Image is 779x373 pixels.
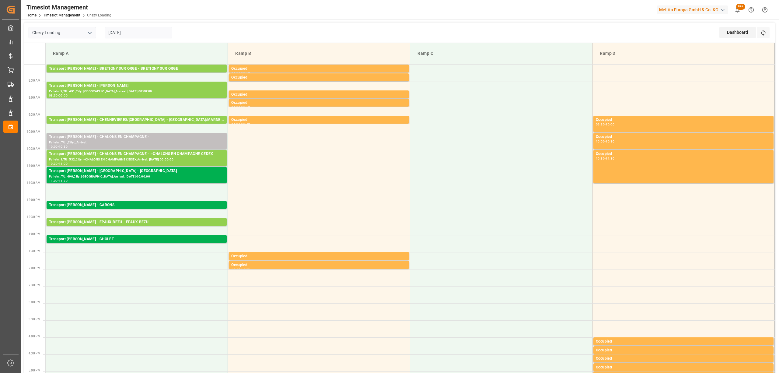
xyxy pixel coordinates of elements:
div: 08:45 [231,98,240,100]
div: Pallets: 24,TU: 1123,City: EPAUX BEZU,Arrival: [DATE] 00:00:00 [49,225,224,230]
div: - [240,106,241,109]
div: - [605,157,606,160]
div: 16:30 [596,362,605,364]
div: Occupied [231,92,407,98]
div: 08:30 [49,94,58,97]
div: 11:30 [59,179,68,182]
div: Pallets: 2,TU: 491,City: [GEOGRAPHIC_DATA],Arrival: [DATE] 00:00:00 [49,89,224,94]
div: Occupied [231,253,407,259]
div: - [605,140,606,143]
div: Occupied [596,356,771,362]
span: 4:00 PM [29,335,40,338]
div: - [605,345,606,347]
div: Occupied [231,75,407,81]
span: 1:30 PM [29,249,40,253]
div: Pallets: 12,TU: 200,City: [GEOGRAPHIC_DATA]/MARNE CEDEX,Arrival: [DATE] 00:00:00 [49,123,224,128]
div: - [240,123,241,126]
div: 16:15 [596,354,605,356]
div: 13:45 [231,268,240,271]
div: 10:30 [49,162,58,165]
span: 12:30 PM [26,215,40,219]
a: Timeslot Management [43,13,80,17]
span: 10:30 AM [26,147,40,150]
div: Transport [PERSON_NAME] - CHALONS EN CHAMPAGNE - ~CHALONS EN CHAMPAGNE CEDEX [49,151,224,157]
div: Pallets: 11,TU: 739,City: [GEOGRAPHIC_DATA],Arrival: [DATE] 00:00:00 [49,208,224,213]
div: 09:30 [231,123,240,126]
div: 10:00 [49,145,58,148]
span: 11:00 AM [26,164,40,167]
span: 2:30 PM [29,283,40,287]
div: - [605,362,606,364]
div: Occupied [596,134,771,140]
div: Transport [PERSON_NAME] - BRETIGNY SUR ORGE - BRETIGNY SUR ORGE [49,66,224,72]
div: Ramp A [51,48,223,59]
div: - [240,72,241,75]
div: Pallets: ,TU: ,City: ,Arrival: [49,140,224,145]
div: Ramp D [597,48,770,59]
div: Occupied [596,151,771,157]
div: Ramp B [233,48,405,59]
div: - [240,98,241,100]
div: - [605,123,606,126]
div: 09:00 [241,98,250,100]
div: - [240,259,241,262]
span: 5:00 PM [29,369,40,372]
div: 16:45 [606,362,614,364]
div: 13:30 [231,259,240,262]
div: - [240,268,241,271]
div: Transport [PERSON_NAME] - [PERSON_NAME] [49,83,224,89]
div: 10:30 [596,157,605,160]
div: Pallets: ,TU: 490,City: [GEOGRAPHIC_DATA],Arrival: [DATE] 00:00:00 [49,174,224,179]
div: Occupied [231,262,407,268]
div: Transport [PERSON_NAME] - CHOLET [49,236,224,242]
div: Melitta Europa GmbH & Co. KG [657,5,728,14]
span: 11:30 AM [26,181,40,185]
div: 10:00 [606,123,614,126]
input: Type to search/select [29,27,96,38]
div: 16:00 [596,345,605,347]
div: 08:00 [231,72,240,75]
span: 3:00 PM [29,301,40,304]
span: 8:30 AM [29,79,40,82]
div: 10:30 [606,140,614,143]
div: Transport [PERSON_NAME] - CHALONS EN CHAMPAGNE - [49,134,224,140]
div: 09:30 [596,123,605,126]
div: 13:45 [241,259,250,262]
div: 10:30 [59,145,68,148]
div: Occupied [596,364,771,371]
div: Transport [PERSON_NAME] - EPAUX BEZU - EPAUX BEZU [49,219,224,225]
span: 3:30 PM [29,318,40,321]
div: Occupied [596,339,771,345]
span: 4:30 PM [29,352,40,355]
div: 14:00 [241,268,250,271]
button: open menu [85,28,94,37]
span: 2:00 PM [29,266,40,270]
div: 11:00 [59,162,68,165]
div: Transport [PERSON_NAME] - CHENNEVIERES/[GEOGRAPHIC_DATA] - [GEOGRAPHIC_DATA]/MARNE CEDEX [49,117,224,123]
div: 16:30 [606,354,614,356]
button: Melitta Europa GmbH & Co. KG [657,4,731,16]
div: 09:00 [231,106,240,109]
span: 10:00 AM [26,130,40,133]
button: Help Center [744,3,758,17]
div: 16:15 [606,345,614,347]
button: show 113 new notifications [731,3,744,17]
div: Dashboard [719,27,756,38]
div: - [58,162,59,165]
input: DD-MM-YYYY [105,27,172,38]
span: 9:30 AM [29,113,40,116]
div: Pallets: 1,TU: 532,City: ~CHALONS EN CHAMPAGNE CEDEX,Arrival: [DATE] 00:00:00 [49,157,224,162]
span: 12:00 PM [26,198,40,202]
div: 09:00 [59,94,68,97]
div: Occupied [231,117,407,123]
span: 9:00 AM [29,96,40,99]
div: 09:15 [241,106,250,109]
span: 1:00 PM [29,232,40,236]
div: 11:30 [606,157,614,160]
div: Occupied [231,66,407,72]
div: - [58,94,59,97]
span: 99+ [736,4,745,10]
div: Occupied [596,117,771,123]
div: - [240,81,241,83]
a: Home [26,13,37,17]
